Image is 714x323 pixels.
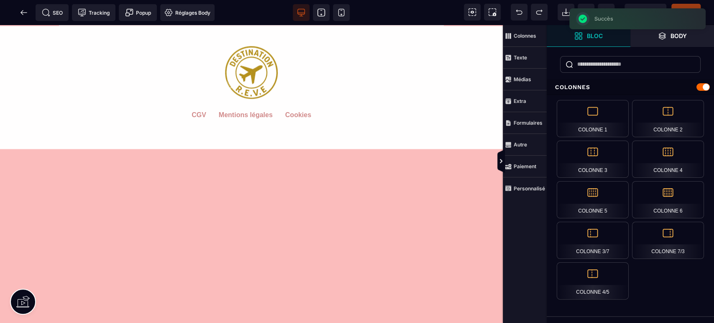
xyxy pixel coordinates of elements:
span: Créer une alerte modale [119,4,157,21]
span: Afficher les vues [547,149,555,174]
strong: Paiement [514,163,536,169]
span: Enregistrer [598,4,614,21]
default: Mentions légales [219,86,273,111]
span: Code de suivi [72,4,115,21]
strong: Body [670,33,687,39]
strong: Formulaires [514,120,543,126]
div: Colonne 6 [632,181,704,218]
span: Extra [503,90,547,112]
span: Personnalisé [503,177,547,199]
span: Ouvrir les calques [630,25,714,47]
strong: Texte [514,54,527,61]
span: Retour [15,4,32,21]
div: Colonne 7/3 [632,222,704,259]
span: SEO [42,8,63,17]
div: Colonne 3 [557,141,629,178]
span: Popup [125,8,151,17]
span: Voir les composants [464,4,481,21]
span: Importer [558,4,574,21]
span: Nettoyage [578,4,594,21]
div: Colonne 5 [557,181,629,218]
div: Colonnes [547,79,714,95]
span: Rétablir [531,4,548,21]
strong: Personnalisé [514,185,545,192]
div: Colonne 4/5 [557,262,629,300]
span: Paiement [503,156,547,177]
strong: Colonnes [514,33,536,39]
span: Texte [503,47,547,69]
span: Autre [503,134,547,156]
span: Tracking [78,8,110,17]
span: Défaire [511,4,527,21]
span: Voir bureau [293,4,310,21]
strong: Médias [514,76,531,82]
img: 6bc32b15c6a1abf2dae384077174aadc_LOGOT15p.png [225,1,278,74]
span: Aperçu [624,4,666,21]
span: Voir tablette [313,4,330,21]
span: Médias [503,69,547,90]
span: Voir mobile [333,4,350,21]
default: Cookies [285,86,311,111]
span: Formulaires [503,112,547,134]
span: Métadata SEO [36,4,69,21]
strong: Autre [514,141,527,148]
div: Colonne 3/7 [557,222,629,259]
span: Ouvrir les blocs [547,25,630,47]
strong: Bloc [587,33,603,39]
strong: Extra [514,98,526,104]
div: Colonne 4 [632,141,704,178]
default: CGV [192,86,206,111]
span: Favicon [160,4,215,21]
span: Réglages Body [164,8,210,17]
div: Colonne 2 [632,100,704,137]
span: Capture d'écran [484,4,501,21]
span: Colonnes [503,25,547,47]
div: Colonne 1 [557,100,629,137]
span: Enregistrer le contenu [671,4,701,21]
